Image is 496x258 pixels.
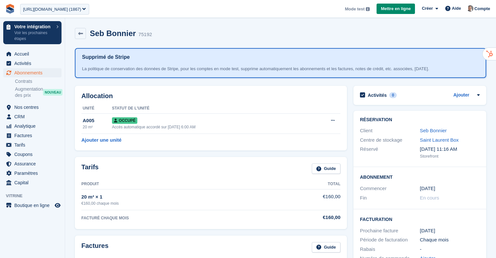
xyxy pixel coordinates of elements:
a: menu [3,169,62,178]
a: Contrats [15,78,62,84]
a: menu [3,49,62,58]
span: Paramètres [14,169,53,178]
h1: Supprimé de Stripe [82,53,130,61]
a: menu [3,140,62,149]
span: Capital [14,178,53,187]
th: Statut de l'unité [112,103,308,114]
a: Guide [312,242,340,253]
div: - [420,246,480,253]
span: Augmentation des prix [15,86,43,98]
div: €160,00 [270,214,340,221]
div: La politique de conservation des données de Stripe, pour les comptes en mode test, supprime autom... [82,66,479,72]
span: Assurance [14,159,53,168]
div: Réservé [360,146,420,159]
a: Ajouter une unité [81,136,121,144]
a: Boutique d'aperçu [54,201,62,209]
a: menu [3,178,62,187]
div: Accès automatique accordé sur [DATE] 6:00 AM [112,124,308,130]
a: menu [3,59,62,68]
a: Seb Bonnier [420,128,447,133]
span: Analytique [14,122,53,131]
h2: Activités [368,92,387,98]
a: menu [3,201,62,210]
h2: Facturation [360,216,480,222]
span: Nos centres [14,103,53,112]
th: Unité [81,103,112,114]
div: 0 [389,92,397,98]
span: Vitrine [6,193,65,199]
span: En cours [420,195,439,200]
span: Aide [452,5,461,12]
a: menu [3,112,62,121]
span: Abonnements [14,68,53,77]
p: Votre intégration [14,24,53,29]
div: Prochaine facture [360,227,420,235]
span: Occupé [112,117,137,124]
p: Voir les prochaines étapes [14,30,53,42]
div: Commencer [360,185,420,192]
img: stora-icon-8386f47178a22dfd0bd8f6a31ec36ba5ce8667c1dd55bd0f319d3a0aa187defe.svg [5,4,15,14]
span: CRM [14,112,53,121]
span: Mettre en ligne [381,6,411,12]
div: Fin [360,194,420,202]
a: menu [3,131,62,140]
a: Augmentation des prix NOUVEAU [15,86,62,99]
div: 20 m² [83,124,112,130]
span: Compte [475,6,490,12]
span: Créer [422,5,433,12]
div: Chaque mois [420,236,480,244]
div: [DATE] 11:16 AM [420,146,480,153]
div: [URL][DOMAIN_NAME] (1867) [23,6,81,13]
span: Accueil [14,49,53,58]
a: Ajouter [453,92,469,99]
a: Saint Laurent Box [420,137,459,143]
div: Client [360,127,420,135]
span: Mode test [345,6,365,12]
div: Centre de stockage [360,136,420,144]
a: menu [3,159,62,168]
a: menu [3,150,62,159]
a: Guide [312,163,340,174]
div: NOUVEAU [43,89,62,96]
div: 75192 [138,31,152,38]
h2: Allocation [81,92,340,100]
span: Factures [14,131,53,140]
div: Storefront [420,153,480,160]
div: A005 [83,117,112,124]
th: Produit [81,179,270,189]
td: €160,00 [270,189,340,210]
div: Rabais [360,246,420,253]
a: menu [3,122,62,131]
div: Période de facturation [360,236,420,244]
h2: Seb Bonnier [90,29,136,38]
h2: Factures [81,242,108,253]
a: Votre intégration Voir les prochaines étapes [3,21,62,44]
time: 2025-03-05 00:00:00 UTC [420,185,435,192]
div: €160,00 chaque mois [81,200,270,206]
img: icon-info-grey-7440780725fd019a000dd9b08b2336e03edf1995a4989e88bcd33f0948082b44.svg [366,7,370,11]
img: Sebastien Bonnier [467,5,474,12]
a: menu [3,103,62,112]
a: menu [3,68,62,77]
span: Coupons [14,150,53,159]
span: Tarifs [14,140,53,149]
h2: Abonnement [360,174,480,180]
div: [DATE] [420,227,480,235]
a: Mettre en ligne [377,4,415,14]
div: 20 m² × 1 [81,193,270,201]
h2: Réservation [360,117,480,123]
span: Boutique en ligne [14,201,53,210]
div: FACTURÉ CHAQUE MOIS [81,215,270,221]
span: Activités [14,59,53,68]
h2: Tarifs [81,163,99,174]
th: Total [270,179,340,189]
